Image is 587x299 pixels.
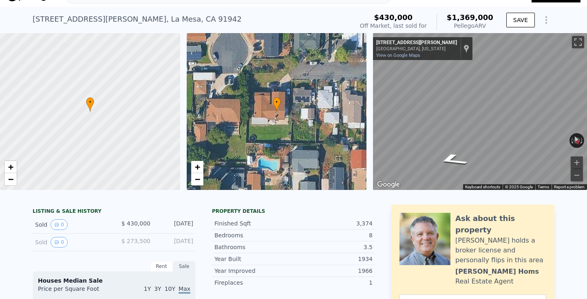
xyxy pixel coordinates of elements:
span: $ 273,500 [121,238,150,244]
div: [STREET_ADDRESS][PERSON_NAME] [376,40,457,46]
div: [PERSON_NAME] Homs [455,267,539,277]
span: − [194,174,200,184]
a: Report a problem [554,185,585,189]
div: Sale [173,261,196,272]
button: Keyboard shortcuts [465,184,500,190]
span: $430,000 [374,13,413,22]
img: Google [375,179,402,190]
span: + [194,162,200,172]
a: Zoom in [191,161,203,173]
div: Off Market, last sold for [360,22,427,30]
span: 1Y [144,286,151,292]
span: © 2025 Google [505,185,533,189]
button: Toggle fullscreen view [572,36,584,48]
div: Rent [150,261,173,272]
span: • [86,98,94,106]
span: $ 430,000 [121,220,150,227]
span: Max [179,286,190,294]
button: Show Options [538,12,554,28]
div: Sold [35,219,108,230]
path: Go East, Adams Ave [426,150,480,170]
a: Zoom out [191,173,203,185]
a: Terms (opens in new tab) [538,185,549,189]
button: Zoom out [571,169,583,181]
div: [GEOGRAPHIC_DATA], [US_STATE] [376,46,457,51]
div: Houses Median Sale [38,277,190,285]
div: Year Improved [214,267,293,275]
button: Zoom in [571,156,583,169]
div: 3,374 [293,219,373,228]
div: [DATE] [157,237,193,248]
div: Finished Sqft [214,219,293,228]
span: − [8,174,13,184]
div: • [86,97,94,112]
div: Sold [35,237,108,248]
button: View historical data [51,237,68,248]
div: • [273,97,281,112]
a: Show location on map [463,44,469,53]
div: Bedrooms [214,231,293,239]
button: Rotate clockwise [580,133,585,148]
div: Pellego ARV [447,22,493,30]
div: Fireplaces [214,279,293,287]
div: Property details [212,208,375,214]
button: Rotate counterclockwise [569,133,574,148]
div: Ask about this property [455,213,546,236]
div: [STREET_ADDRESS][PERSON_NAME] , La Mesa , CA 91942 [33,13,242,25]
div: Price per Square Foot [38,285,114,298]
a: Open this area in Google Maps (opens a new window) [375,179,402,190]
span: + [8,162,13,172]
div: Map [373,33,587,190]
div: [PERSON_NAME] holds a broker license and personally flips in this area [455,236,546,265]
button: SAVE [506,13,535,27]
div: LISTING & SALE HISTORY [33,208,196,216]
div: 1966 [293,267,373,275]
a: View on Google Maps [376,53,420,58]
a: Zoom out [4,173,17,185]
div: Bathrooms [214,243,293,251]
span: • [273,98,281,106]
div: Year Built [214,255,293,263]
div: [DATE] [157,219,193,230]
span: $1,369,000 [447,13,493,22]
div: 3.5 [293,243,373,251]
div: 1 [293,279,373,287]
span: 10Y [165,286,175,292]
div: 8 [293,231,373,239]
button: View historical data [51,219,68,230]
button: Reset the view [571,133,583,149]
div: Real Estate Agent [455,277,514,286]
span: 3Y [154,286,161,292]
a: Zoom in [4,161,17,173]
div: 1934 [293,255,373,263]
div: Street View [373,33,587,190]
